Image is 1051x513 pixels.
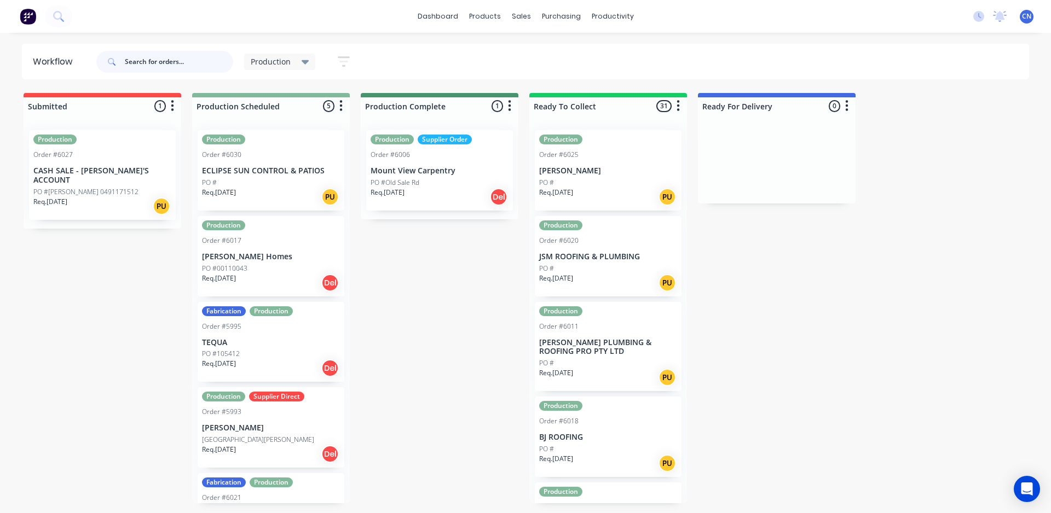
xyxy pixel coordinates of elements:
div: PU [659,369,676,386]
div: PU [659,274,676,292]
div: Order #6002 [539,502,579,512]
div: Order #6006 [371,150,410,160]
div: Del [321,445,339,463]
img: Factory [20,8,36,25]
div: ProductionOrder #6020JSM ROOFING & PLUMBINGPO #Req.[DATE]PU [535,216,682,296]
div: ProductionOrder #6017[PERSON_NAME] HomesPO #00110043Req.[DATE]Del [198,216,344,296]
div: Order #6025 [539,150,579,160]
p: Req. [DATE] [33,197,67,207]
p: PO #Old Sale Rd [371,178,419,188]
span: Production [251,56,291,67]
p: [PERSON_NAME] [539,166,677,176]
p: Req. [DATE] [539,368,573,378]
div: Production [250,477,293,487]
div: Del [490,188,507,206]
div: Del [321,359,339,377]
p: BJ ROOFING [539,433,677,442]
div: productivity [586,8,639,25]
div: PU [659,454,676,472]
div: sales [506,8,536,25]
div: ProductionOrder #6027CASH SALE - [PERSON_NAME]'S ACCOUNTPO #[PERSON_NAME] 0491171512Req.[DATE]PU [29,130,176,220]
p: Req. [DATE] [539,273,573,283]
p: JSM ROOFING & PLUMBING [539,252,677,261]
p: [PERSON_NAME] PLUMBING & ROOFING PRO PTY LTD [539,338,677,357]
p: [PERSON_NAME] [202,423,340,433]
div: Fabrication [202,477,246,487]
p: PO #105412 [202,349,240,359]
div: Order #6020 [539,236,579,246]
div: Production [371,135,414,144]
div: Order #5993 [202,407,241,417]
div: Production [539,306,582,316]
div: Supplier Direct [249,392,304,401]
div: Supplier Order [418,135,472,144]
div: Production [539,220,582,230]
div: ProductionOrder #6018BJ ROOFINGPO #Req.[DATE]PU [535,397,682,477]
div: Del [321,274,339,292]
div: ProductionOrder #6030ECLIPSE SUN CONTROL & PATIOSPO #Req.[DATE]PU [198,130,344,211]
div: Order #6021 [202,493,241,503]
div: PU [659,188,676,206]
input: Search for orders... [125,51,233,73]
div: Order #5995 [202,322,241,331]
p: CASH SALE - [PERSON_NAME]'S ACCOUNT [33,166,171,185]
p: Req. [DATE] [202,273,236,283]
p: Req. [DATE] [539,188,573,197]
div: Production [202,220,245,230]
div: Production [250,306,293,316]
span: CN [1022,11,1031,21]
p: PO # [539,444,554,454]
p: TEQUA [202,338,340,347]
div: Production [33,135,77,144]
div: ProductionSupplier OrderOrder #6006Mount View CarpentryPO #Old Sale RdReq.[DATE]Del [366,130,513,211]
div: ProductionSupplier DirectOrder #5993[PERSON_NAME][GEOGRAPHIC_DATA][PERSON_NAME]Req.[DATE]Del [198,387,344,468]
p: ECLIPSE SUN CONTROL & PATIOS [202,166,340,176]
div: Order #6027 [33,150,73,160]
div: Order #6030 [202,150,241,160]
div: Open Intercom Messenger [1014,476,1040,502]
div: PU [153,197,170,215]
div: ProductionOrder #6025[PERSON_NAME]PO #Req.[DATE]PU [535,130,682,211]
p: Req. [DATE] [202,445,236,454]
div: Fabrication [202,306,246,316]
p: [PERSON_NAME] Homes [202,252,340,261]
div: purchasing [536,8,586,25]
div: ProductionOrder #6011[PERSON_NAME] PLUMBING & ROOFING PRO PTY LTDPO #Req.[DATE]PU [535,302,682,392]
p: Req. [DATE] [202,188,236,197]
a: dashboard [412,8,464,25]
div: Production [539,401,582,411]
div: Order #6018 [539,416,579,426]
p: PO #[PERSON_NAME] 0491171512 [33,187,138,197]
div: PU [321,188,339,206]
p: Mount View Carpentry [371,166,509,176]
p: PO # [202,178,217,188]
p: PO # [539,178,554,188]
div: Order #6017 [202,236,241,246]
div: Order #6011 [539,322,579,331]
div: products [464,8,506,25]
p: Req. [DATE] [371,188,405,197]
p: PO #00110043 [202,264,247,273]
div: Production [539,487,582,497]
div: Production [202,135,245,144]
p: Req. [DATE] [539,454,573,464]
div: Workflow [33,55,78,68]
div: FabricationProductionOrder #5995TEQUAPO #105412Req.[DATE]Del [198,302,344,382]
div: Production [539,135,582,144]
p: PO # [539,358,554,368]
div: Production [202,392,245,401]
p: PO # [539,264,554,273]
p: Req. [DATE] [202,359,236,369]
p: [GEOGRAPHIC_DATA][PERSON_NAME] [202,435,314,445]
